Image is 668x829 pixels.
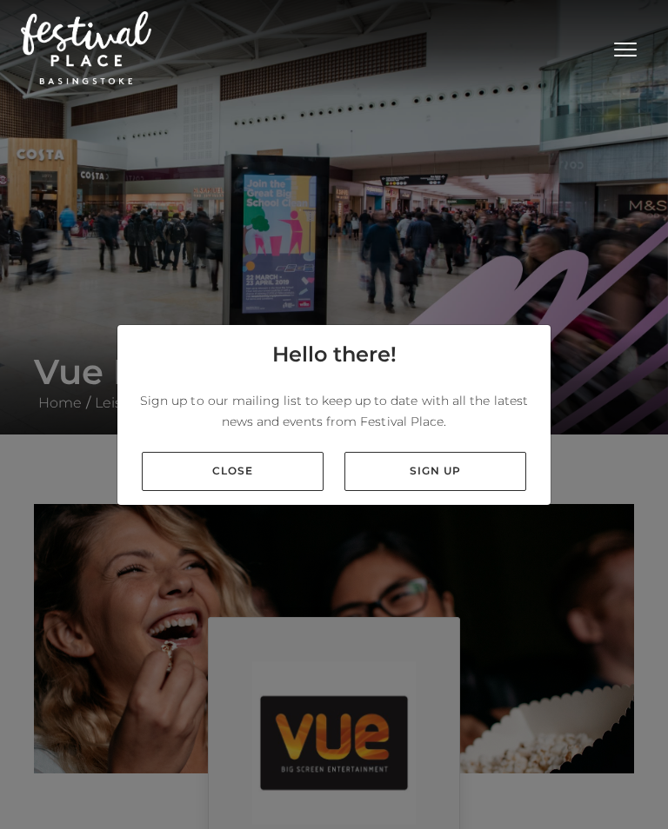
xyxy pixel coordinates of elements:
img: Festival Place Logo [21,11,151,84]
a: Sign up [344,452,526,491]
p: Sign up to our mailing list to keep up to date with all the latest news and events from Festival ... [131,390,537,432]
button: Toggle navigation [604,35,647,60]
a: Close [142,452,324,491]
h4: Hello there! [272,339,397,370]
